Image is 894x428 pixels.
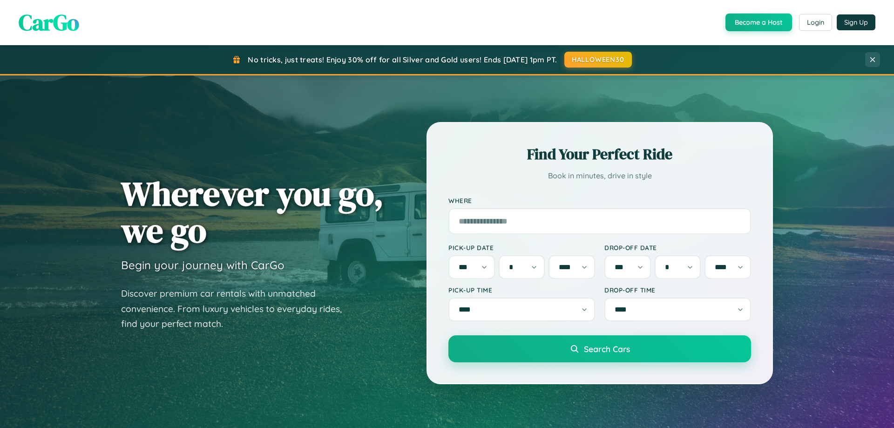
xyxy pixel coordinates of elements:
[604,244,751,251] label: Drop-off Date
[19,7,79,38] span: CarGo
[448,244,595,251] label: Pick-up Date
[121,175,384,249] h1: Wherever you go, we go
[121,286,354,332] p: Discover premium car rentals with unmatched convenience. From luxury vehicles to everyday rides, ...
[584,344,630,354] span: Search Cars
[725,14,792,31] button: Become a Host
[121,258,284,272] h3: Begin your journey with CarGo
[799,14,832,31] button: Login
[248,55,557,64] span: No tricks, just treats! Enjoy 30% off for all Silver and Gold users! Ends [DATE] 1pm PT.
[448,335,751,362] button: Search Cars
[448,286,595,294] label: Pick-up Time
[448,169,751,183] p: Book in minutes, drive in style
[837,14,875,30] button: Sign Up
[448,144,751,164] h2: Find Your Perfect Ride
[564,52,632,68] button: HALLOWEEN30
[604,286,751,294] label: Drop-off Time
[448,197,751,204] label: Where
